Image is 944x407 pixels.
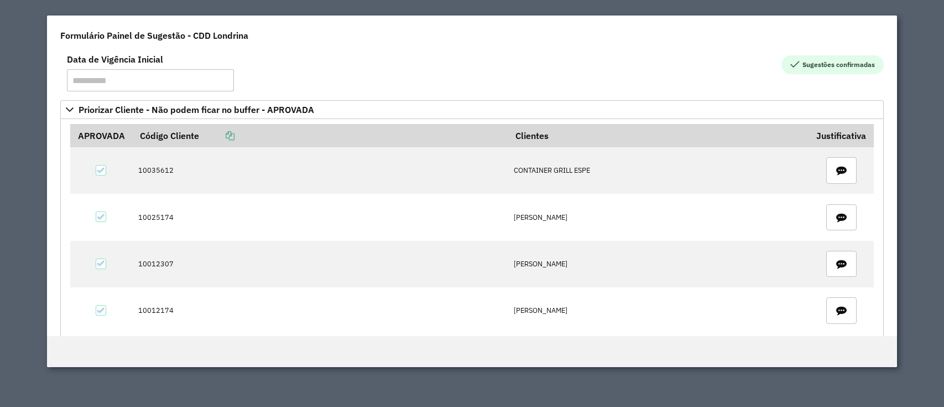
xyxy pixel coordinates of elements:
[508,124,809,147] th: Clientes
[133,194,508,240] td: 10025174
[508,194,809,240] td: [PERSON_NAME]
[508,241,809,287] td: [PERSON_NAME]
[67,53,163,66] label: Data de Vigência Inicial
[60,29,248,42] h4: Formulário Painel de Sugestão - CDD Londrina
[133,147,508,194] td: 10035612
[508,147,809,194] td: CONTAINER GRILL ESPE
[79,105,314,114] span: Priorizar Cliente - Não podem ficar no buffer - APROVADA
[133,124,508,147] th: Código Cliente
[60,100,883,119] a: Priorizar Cliente - Não podem ficar no buffer - APROVADA
[70,124,133,147] th: APROVADA
[133,241,508,287] td: 10012307
[508,287,809,334] td: [PERSON_NAME]
[133,287,508,334] td: 10012174
[809,124,874,147] th: Justificativa
[781,55,884,74] span: Sugestões confirmadas
[199,130,234,141] a: Copiar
